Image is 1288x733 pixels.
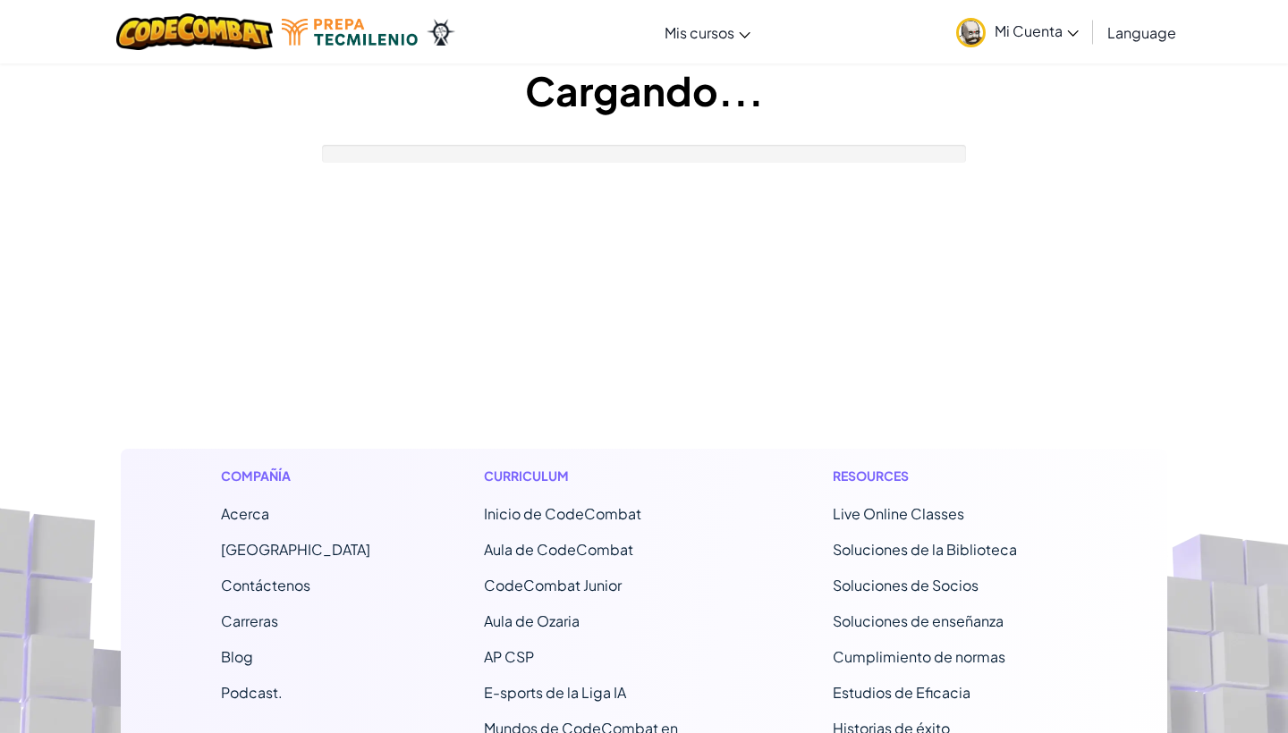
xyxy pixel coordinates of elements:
span: Inicio de CodeCombat [484,504,641,523]
a: Aula de Ozaria [484,611,580,630]
span: Mis cursos [665,23,734,42]
span: Contáctenos [221,576,310,594]
h1: Resources [833,467,1068,485]
a: Language [1098,8,1185,56]
a: Acerca [221,504,269,523]
img: CodeCombat logo [116,13,273,50]
a: [GEOGRAPHIC_DATA] [221,540,370,559]
span: Mi Cuenta [995,21,1079,40]
a: Aula de CodeCombat [484,540,633,559]
a: Podcast. [221,683,283,702]
a: Soluciones de la Biblioteca [833,540,1017,559]
img: Ozaria [427,19,455,46]
h1: Compañía [221,467,370,485]
a: AP CSP [484,647,534,666]
a: E-sports de la Liga IA [484,683,626,702]
a: Cumplimiento de normas [833,647,1005,666]
a: Mi Cuenta [947,4,1088,60]
a: Soluciones de enseñanza [833,611,1004,630]
a: Mis cursos [656,8,759,56]
a: Soluciones de Socios [833,576,979,594]
span: Language [1107,23,1176,42]
h1: Curriculum [484,467,719,485]
img: avatar [956,18,986,47]
a: Carreras [221,611,278,630]
a: CodeCombat Junior [484,576,622,594]
img: Tecmilenio logo [282,19,418,46]
a: Blog [221,647,253,666]
a: Live Online Classes [833,504,964,523]
a: Estudios de Eficacia [833,683,970,702]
